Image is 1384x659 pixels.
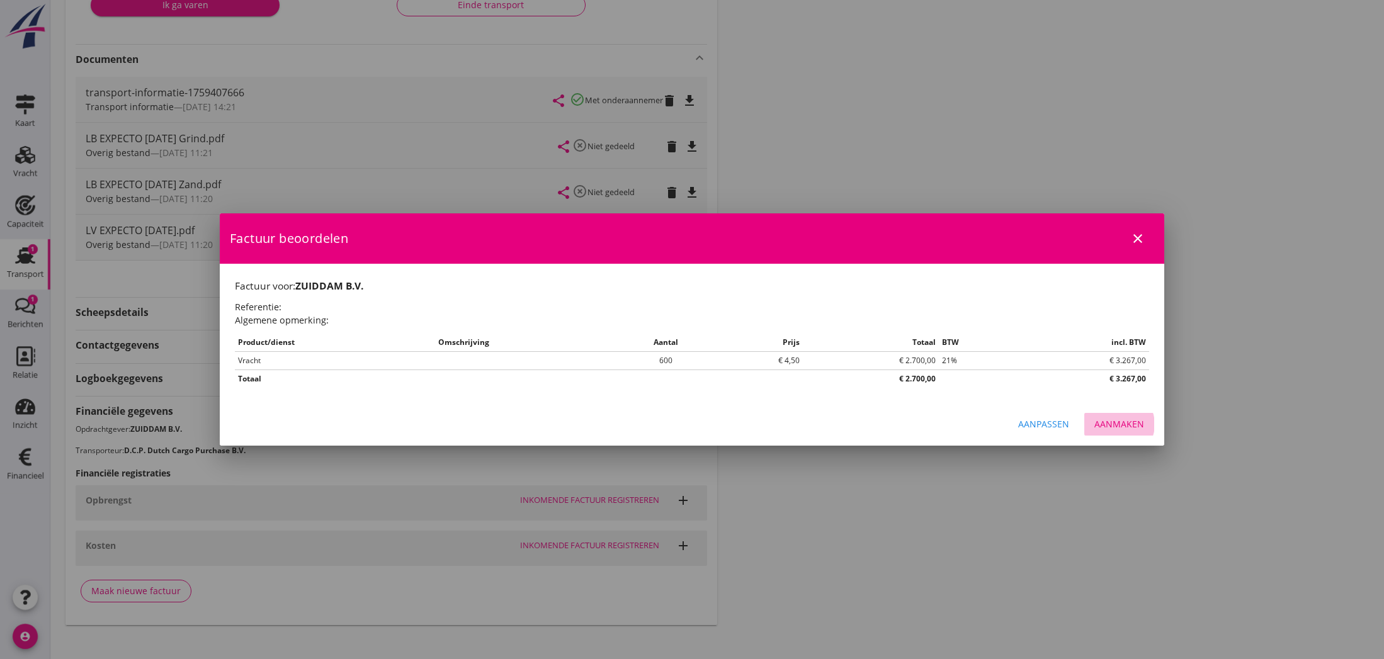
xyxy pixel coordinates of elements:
h2: Referentie: Algemene opmerking: [235,300,1149,327]
div: Aanmaken [1094,417,1144,431]
button: Aanmaken [1084,413,1154,436]
th: Omschrijving [435,334,617,352]
th: Prijs [715,334,803,352]
th: Aantal [617,334,715,352]
button: Aanpassen [1008,413,1079,436]
i: close [1130,231,1145,246]
th: € 3.267,00 [939,369,1149,388]
th: Totaal [803,334,939,352]
th: € 2.700,00 [803,369,939,388]
div: Factuur beoordelen [220,213,1164,264]
th: Product/dienst [235,334,435,352]
td: € 3.267,00 [1013,351,1149,369]
strong: ZUIDDAM B.V. [295,279,363,293]
h1: Factuur voor: [235,279,1149,293]
td: € 4,50 [715,351,803,369]
td: 21% [939,351,1013,369]
th: incl. BTW [1013,334,1149,352]
th: Totaal [235,369,803,388]
td: Vracht [235,351,435,369]
td: € 2.700,00 [803,351,939,369]
div: Aanpassen [1018,417,1069,431]
td: 600 [617,351,715,369]
th: BTW [939,334,1013,352]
